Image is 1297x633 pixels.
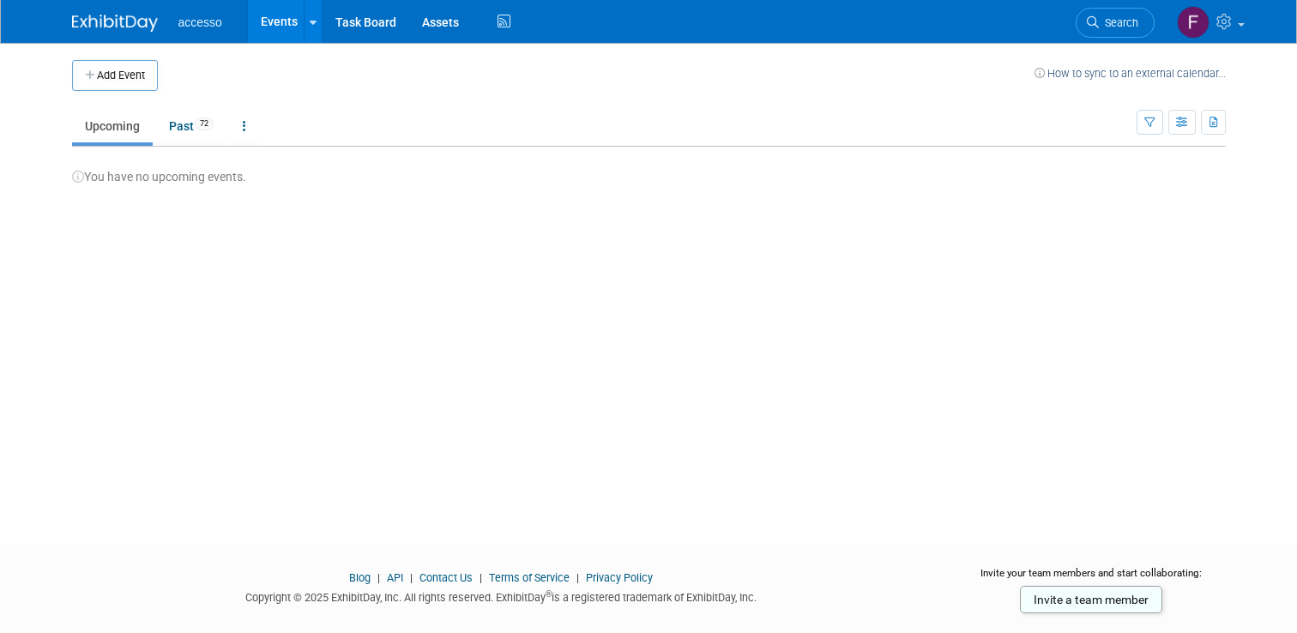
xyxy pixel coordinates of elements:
[1076,8,1155,38] a: Search
[586,571,653,584] a: Privacy Policy
[72,586,931,606] div: Copyright © 2025 ExhibitDay, Inc. All rights reserved. ExhibitDay is a registered trademark of Ex...
[1020,586,1162,613] a: Invite a team member
[1177,6,1210,39] img: Flannery Higgins
[572,571,583,584] span: |
[72,110,153,142] a: Upcoming
[419,571,473,584] a: Contact Us
[956,566,1226,592] div: Invite your team members and start collaborating:
[406,571,417,584] span: |
[475,571,486,584] span: |
[72,15,158,32] img: ExhibitDay
[1035,67,1226,80] a: How to sync to an external calendar...
[387,571,403,584] a: API
[373,571,384,584] span: |
[195,118,214,130] span: 72
[1099,16,1138,29] span: Search
[546,589,552,599] sup: ®
[489,571,570,584] a: Terms of Service
[72,170,246,184] span: You have no upcoming events.
[156,110,226,142] a: Past72
[178,15,222,29] span: accesso
[72,60,158,91] button: Add Event
[349,571,371,584] a: Blog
